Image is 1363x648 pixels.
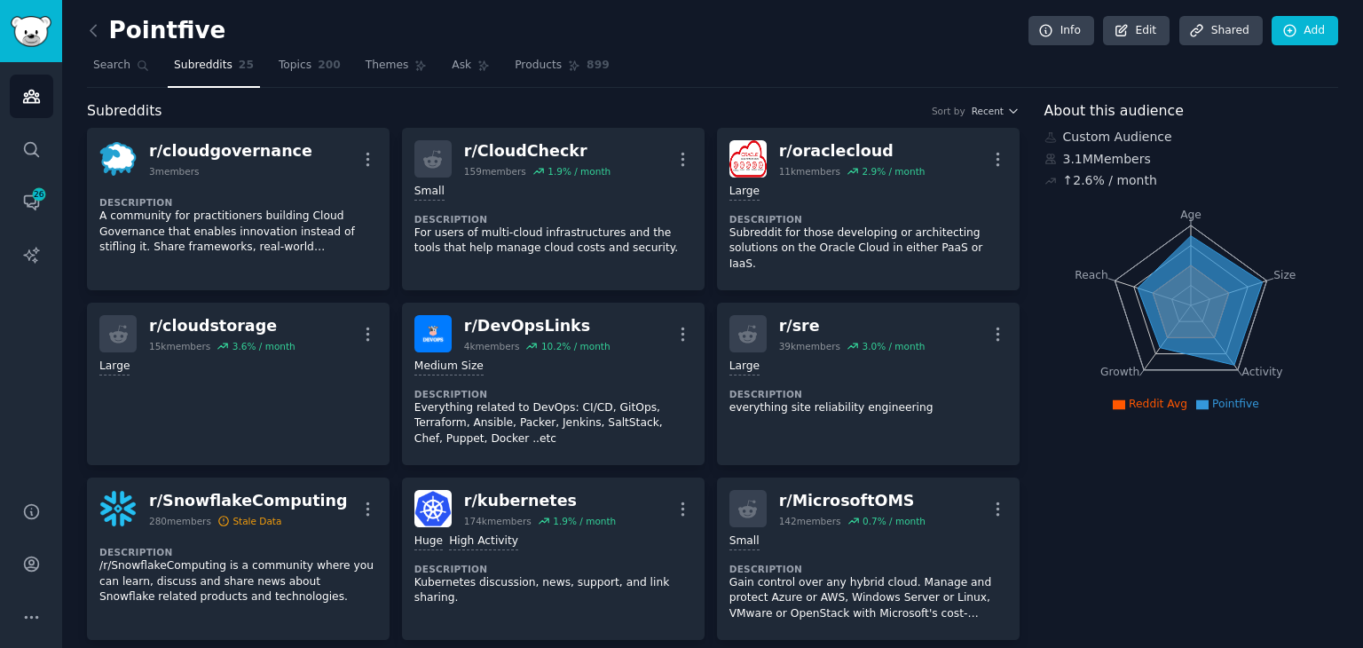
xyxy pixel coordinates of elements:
[587,58,610,74] span: 899
[149,490,348,512] div: r/ SnowflakeComputing
[149,165,200,178] div: 3 members
[87,478,390,640] a: SnowflakeComputingr/SnowflakeComputing280membersStale DataDescription/r/SnowflakeComputing is a c...
[414,315,452,352] img: DevOpsLinks
[1180,209,1201,221] tspan: Age
[414,225,692,257] p: For users of multi-cloud infrastructures and the tools that help manage cloud costs and security.
[464,340,520,352] div: 4k members
[464,165,526,178] div: 159 members
[779,315,926,337] div: r/ sre
[149,315,295,337] div: r/ cloudstorage
[862,340,925,352] div: 3.0 % / month
[402,128,705,290] a: r/CloudCheckr159members1.9% / monthSmallDescriptionFor users of multi-cloud infrastructures and t...
[87,17,225,45] h2: Pointfive
[99,546,377,558] dt: Description
[99,140,137,178] img: cloudgovernance
[402,303,705,465] a: DevOpsLinksr/DevOpsLinks4kmembers10.2% / monthMedium SizeDescriptionEverything related to DevOps:...
[548,165,611,178] div: 1.9 % / month
[318,58,341,74] span: 200
[31,188,47,201] span: 26
[729,400,1007,416] p: everything site reliability engineering
[99,359,130,375] div: Large
[729,533,760,550] div: Small
[149,140,312,162] div: r/ cloudgovernance
[729,184,760,201] div: Large
[863,515,926,527] div: 0.7 % / month
[168,51,260,88] a: Subreddits25
[464,490,616,512] div: r/ kubernetes
[729,140,767,178] img: oraclecloud
[366,58,409,74] span: Themes
[508,51,615,88] a: Products899
[279,58,311,74] span: Topics
[1272,16,1338,46] a: Add
[414,533,443,550] div: Huge
[149,340,210,352] div: 15k members
[1075,268,1108,281] tspan: Reach
[717,128,1020,290] a: oraclecloudr/oraclecloud11kmembers2.9% / monthLargeDescriptionSubreddit for those developing or a...
[464,315,611,337] div: r/ DevOpsLinks
[1044,128,1339,146] div: Custom Audience
[779,340,840,352] div: 39k members
[99,196,377,209] dt: Description
[174,58,232,74] span: Subreddits
[232,340,295,352] div: 3.6 % / month
[414,359,484,375] div: Medium Size
[779,165,840,178] div: 11k members
[1241,366,1282,378] tspan: Activity
[1063,171,1157,190] div: ↑ 2.6 % / month
[729,388,1007,400] dt: Description
[87,100,162,122] span: Subreddits
[452,58,471,74] span: Ask
[1103,16,1170,46] a: Edit
[464,515,532,527] div: 174k members
[11,16,51,47] img: GummySearch logo
[717,478,1020,640] a: r/MicrosoftOMS142members0.7% / monthSmallDescriptionGain control over any hybrid cloud. Manage an...
[1100,366,1139,378] tspan: Growth
[87,128,390,290] a: cloudgovernancer/cloudgovernance3membersDescriptionA community for practitioners building Cloud G...
[449,533,518,550] div: High Activity
[99,490,137,527] img: SnowflakeComputing
[414,184,445,201] div: Small
[862,165,925,178] div: 2.9 % / month
[1179,16,1263,46] a: Shared
[729,213,1007,225] dt: Description
[972,105,1020,117] button: Recent
[414,213,692,225] dt: Description
[515,58,562,74] span: Products
[729,225,1007,273] p: Subreddit for those developing or architecting solutions on the Oracle Cloud in either PaaS or IaaS.
[1044,100,1184,122] span: About this audience
[445,51,496,88] a: Ask
[1273,268,1296,281] tspan: Size
[414,563,692,575] dt: Description
[93,58,130,74] span: Search
[232,515,281,527] div: Stale Data
[10,180,53,224] a: 26
[414,388,692,400] dt: Description
[541,340,611,352] div: 10.2 % / month
[932,105,965,117] div: Sort by
[239,58,254,74] span: 25
[717,303,1020,465] a: r/sre39kmembers3.0% / monthLargeDescriptioneverything site reliability engineering
[464,140,611,162] div: r/ CloudCheckr
[729,575,1007,622] p: Gain control over any hybrid cloud. Manage and protect Azure or AWS, Windows Server or Linux, VMw...
[272,51,347,88] a: Topics200
[779,140,926,162] div: r/ oraclecloud
[87,51,155,88] a: Search
[779,515,841,527] div: 142 members
[779,490,926,512] div: r/ MicrosoftOMS
[149,515,211,527] div: 280 members
[359,51,434,88] a: Themes
[99,558,377,605] p: /r/SnowflakeComputing is a community where you can learn, discuss and share news about Snowflake ...
[414,575,692,606] p: Kubernetes discussion, news, support, and link sharing.
[553,515,616,527] div: 1.9 % / month
[414,490,452,527] img: kubernetes
[1028,16,1094,46] a: Info
[1044,150,1339,169] div: 3.1M Members
[972,105,1004,117] span: Recent
[729,563,1007,575] dt: Description
[402,478,705,640] a: kubernetesr/kubernetes174kmembers1.9% / monthHugeHigh ActivityDescriptionKubernetes discussion, n...
[729,359,760,375] div: Large
[414,400,692,447] p: Everything related to DevOps: CI/CD, GitOps, Terraform, Ansible, Packer, Jenkins, SaltStack, Chef...
[1212,398,1259,410] span: Pointfive
[87,303,390,465] a: r/cloudstorage15kmembers3.6% / monthLarge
